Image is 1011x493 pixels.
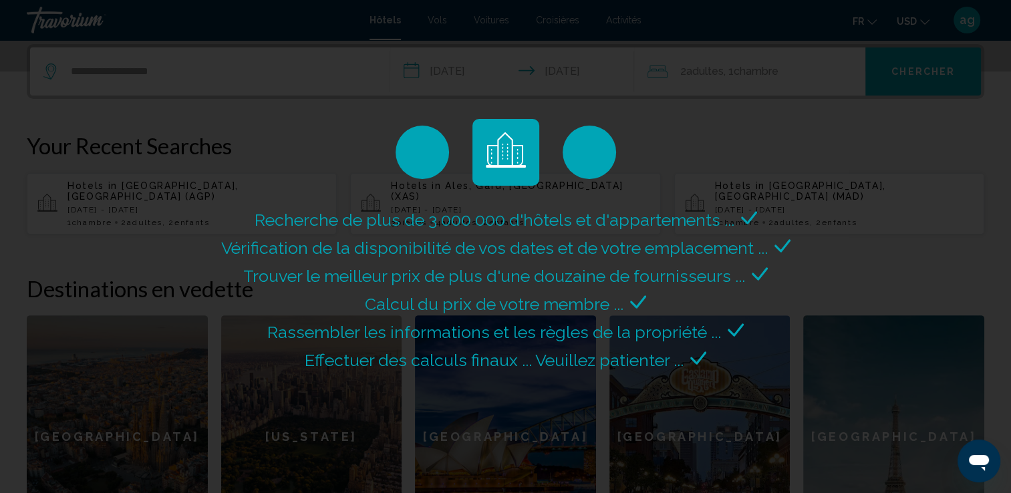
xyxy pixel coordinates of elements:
[365,294,623,314] span: Calcul du prix de votre membre ...
[221,238,768,258] span: Vérification de la disponibilité de vos dates et de votre emplacement ...
[958,440,1000,482] iframe: Bouton de lancement de la fenêtre de messagerie
[267,322,721,342] span: Rassembler les informations et les règles de la propriété ...
[255,210,734,230] span: Recherche de plus de 3 000 000 d'hôtels et d'appartements ...
[305,350,684,370] span: Effectuer des calculs finaux ... Veuillez patienter ...
[243,266,745,286] span: Trouver le meilleur prix de plus d'une douzaine de fournisseurs ...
